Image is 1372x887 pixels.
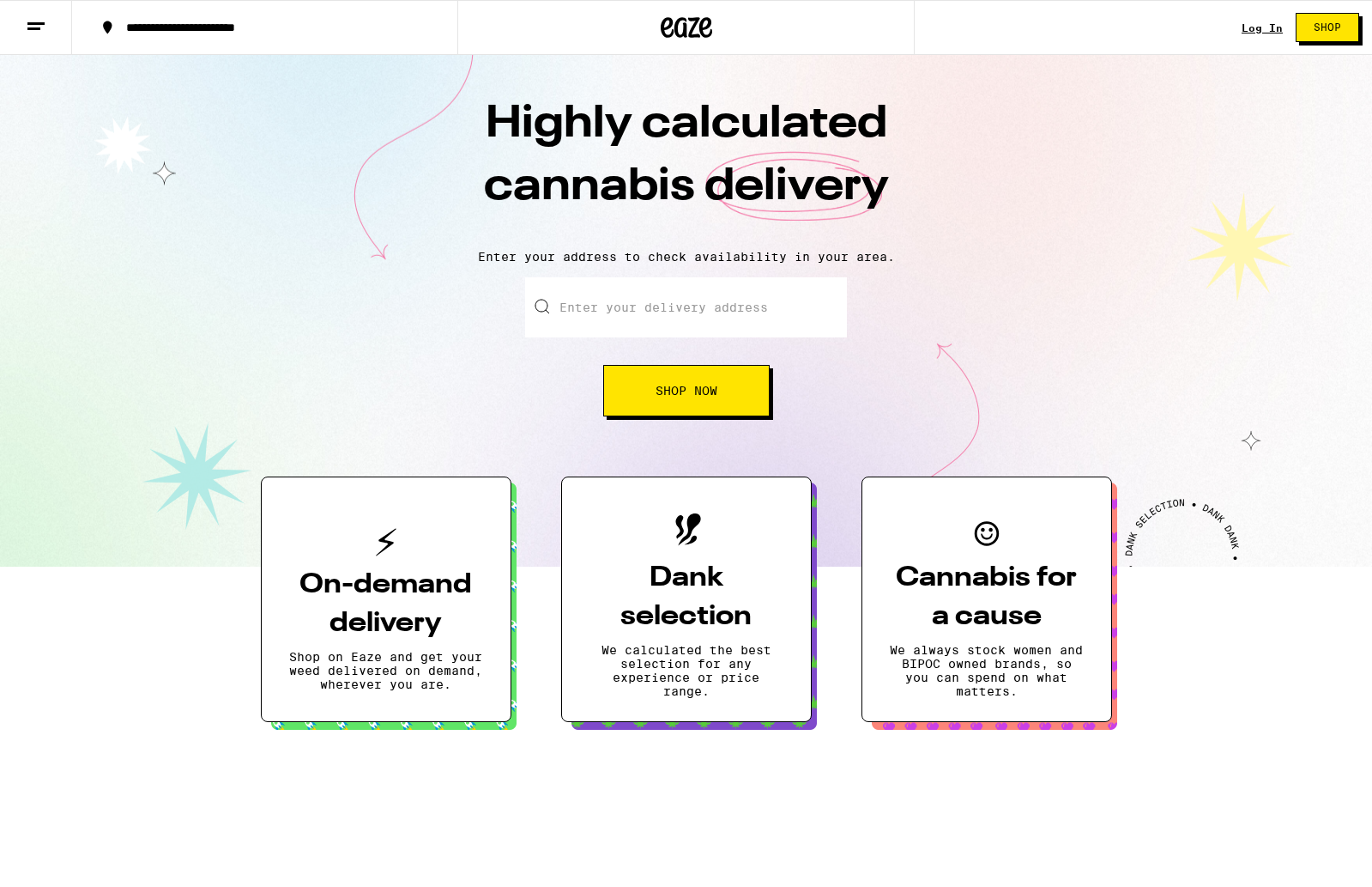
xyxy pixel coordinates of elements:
p: We calculated the best selection for any experience or price range. [589,643,783,698]
button: Shop Now [603,365,770,416]
button: Shop [1296,13,1359,42]
span: Shop Now [656,385,717,397]
p: Shop on Eaze and get your weed delivered on demand, wherever you are. [289,650,483,691]
input: Enter your delivery address [525,277,847,337]
p: We always stock women and BIPOC owned brands, so you can spend on what matters. [890,643,1084,698]
button: On-demand deliveryShop on Eaze and get your weed delivered on demand, wherever you are. [261,477,511,722]
button: Dank selectionWe calculated the best selection for any experience or price range. [561,477,812,722]
h3: On-demand delivery [289,566,483,643]
a: Log In [1242,22,1283,33]
a: Shop [1283,13,1372,42]
p: Enter your address to check availability in your area. [17,250,1355,264]
button: Cannabis for a causeWe always stock women and BIPOC owned brands, so you can spend on what matters. [861,477,1112,722]
h1: Highly calculated cannabis delivery [386,94,987,236]
span: Shop [1314,22,1341,33]
h3: Cannabis for a cause [890,559,1084,636]
h3: Dank selection [589,559,783,636]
